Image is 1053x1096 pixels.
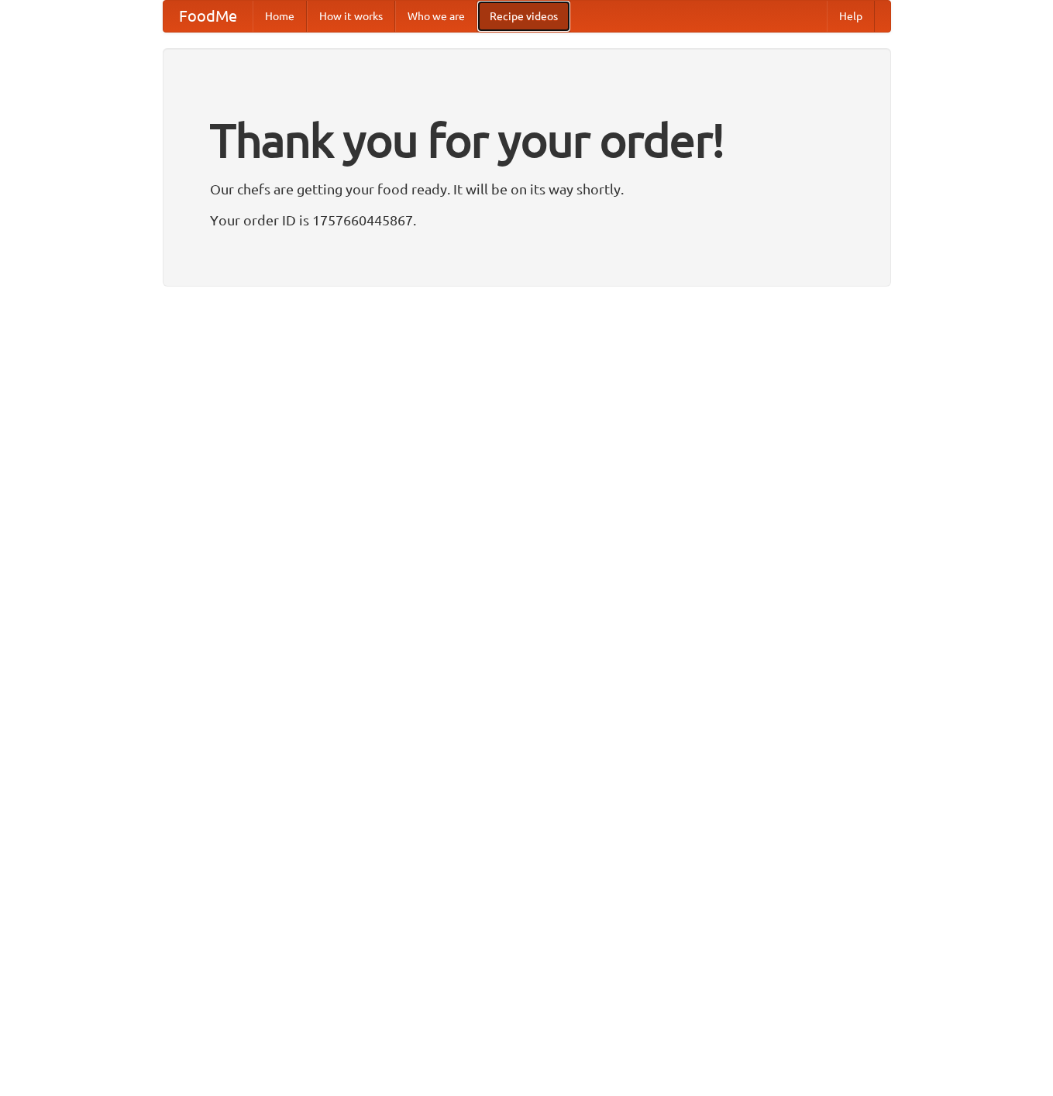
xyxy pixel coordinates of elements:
[210,208,844,232] p: Your order ID is 1757660445867.
[307,1,395,32] a: How it works
[253,1,307,32] a: Home
[163,1,253,32] a: FoodMe
[827,1,875,32] a: Help
[395,1,477,32] a: Who we are
[210,103,844,177] h1: Thank you for your order!
[477,1,570,32] a: Recipe videos
[210,177,844,201] p: Our chefs are getting your food ready. It will be on its way shortly.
